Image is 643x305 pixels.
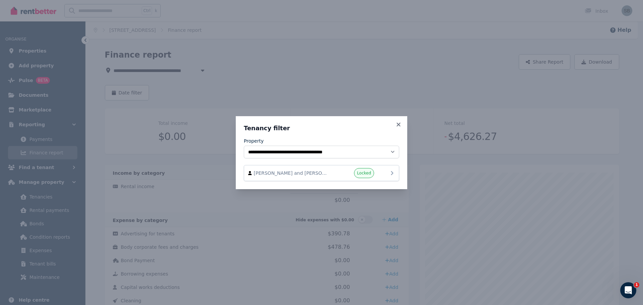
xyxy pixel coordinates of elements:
[254,170,330,176] span: [PERSON_NAME] and [PERSON_NAME]
[244,138,264,144] label: Property
[634,282,639,288] span: 1
[244,124,399,132] h3: Tenancy filter
[244,165,399,181] a: [PERSON_NAME] and [PERSON_NAME]Locked
[357,170,371,176] span: Locked
[620,282,636,298] iframe: Intercom live chat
